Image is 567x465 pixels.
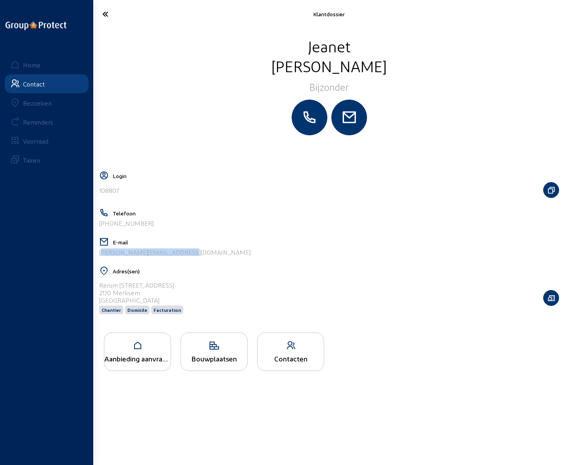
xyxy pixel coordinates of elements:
[99,81,559,92] div: Bijzonder
[23,99,52,107] div: Bezoeken
[5,150,88,169] a: Taken
[181,354,247,363] div: Bouwplaatsen
[113,268,559,275] h5: Adres(sen)
[102,307,121,313] span: Chantier
[5,93,88,112] a: Bezoeken
[258,354,324,363] div: Contacten
[23,156,40,164] div: Taken
[23,80,45,88] div: Contact
[6,21,66,30] img: logo-oneline.png
[23,118,53,126] div: Reminders
[113,173,559,179] h5: Login
[5,55,88,74] a: Home
[99,296,185,304] div: [GEOGRAPHIC_DATA]
[23,61,40,69] div: Home
[99,281,185,289] div: Rerum [STREET_ADDRESS]
[113,239,559,246] h5: E-mail
[5,112,88,131] a: Reminders
[127,307,147,313] span: Domicile
[171,11,488,17] div: Klantdossier
[99,248,251,256] div: [PERSON_NAME][EMAIL_ADDRESS][DOMAIN_NAME]
[5,74,88,93] a: Contact
[99,186,119,194] div: 108807
[154,307,181,313] span: Facturation
[23,137,48,145] div: Voorraad
[99,56,559,76] div: [PERSON_NAME]
[99,289,185,296] div: 2170 Merksem
[99,36,559,56] div: Jeanet
[113,210,559,217] h5: Telefoon
[99,219,154,227] div: [PHONE_NUMBER]
[104,354,171,363] div: Aanbieding aanvragen
[5,131,88,150] a: Voorraad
